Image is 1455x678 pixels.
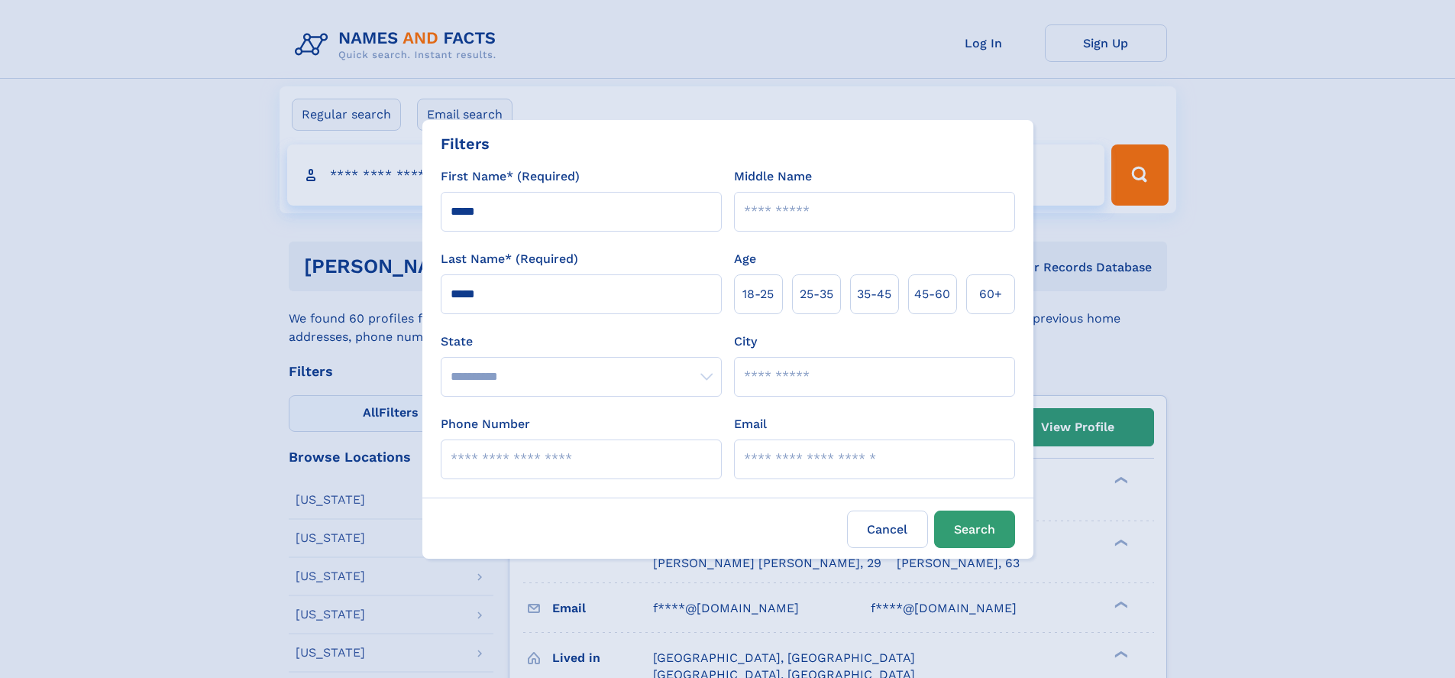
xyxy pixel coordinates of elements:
[979,285,1002,303] span: 60+
[441,167,580,186] label: First Name* (Required)
[742,285,774,303] span: 18‑25
[934,511,1015,548] button: Search
[441,415,530,433] label: Phone Number
[734,415,767,433] label: Email
[800,285,833,303] span: 25‑35
[734,250,756,268] label: Age
[441,250,578,268] label: Last Name* (Required)
[734,333,757,351] label: City
[857,285,891,303] span: 35‑45
[734,167,812,186] label: Middle Name
[441,333,722,351] label: State
[847,511,928,548] label: Cancel
[441,132,490,155] div: Filters
[914,285,950,303] span: 45‑60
